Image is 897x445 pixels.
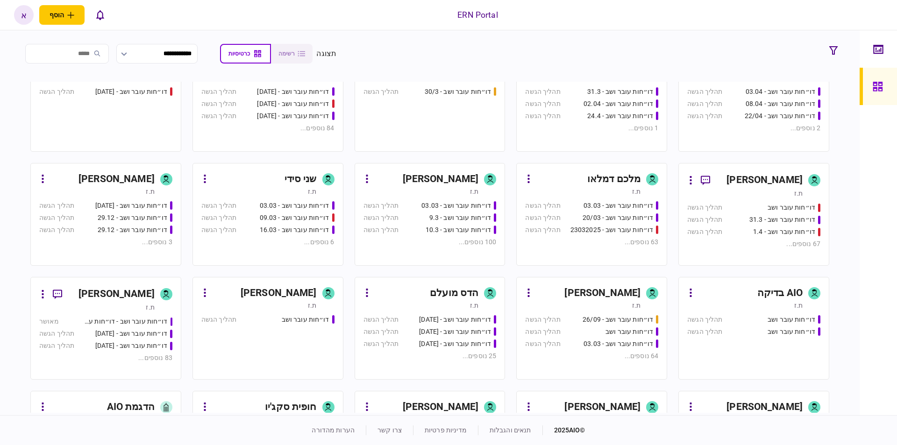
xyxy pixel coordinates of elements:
[363,327,399,337] div: תהליך הגשה
[687,203,722,212] div: תהליך הגשה
[525,315,560,325] div: תהליך הגשה
[201,111,236,121] div: תהליך הגשה
[30,277,181,380] a: [PERSON_NAME]ת.זדו״חות עובר ושב - דו״חות עובר ושב מאושרדו״חות עובר ושב - 30.10.24תהליך הגשהדו״חות...
[419,315,491,325] div: דו״חות עובר ושב - 23/09/24
[525,339,560,349] div: תהליך הגשה
[257,87,329,97] div: דו״חות עובר ושב - 19/03/2025
[525,201,560,211] div: תהליך הגשה
[146,187,154,196] div: ת.ז
[564,400,641,415] div: [PERSON_NAME]
[39,329,74,339] div: תהליך הגשה
[746,99,815,109] div: דו״חות עובר ושב - 08.04
[745,111,815,121] div: דו״חות עובר ושב - 22/04
[525,225,560,235] div: תהליך הגשה
[678,163,829,266] a: [PERSON_NAME]ת.זדו״חות עובר ושבתהליך הגשהדו״חות עובר ושב - 31.3תהליך הגשהדו״חות עובר ושב - 1.4תהל...
[95,329,167,339] div: דו״חות עובר ושב - 30.10.24
[525,99,560,109] div: תהליך הגשה
[687,111,722,121] div: תהליך הגשה
[39,87,74,97] div: תהליך הגשה
[403,172,479,187] div: [PERSON_NAME]
[363,213,399,223] div: תהליך הגשה
[570,225,653,235] div: דו״חות עובר ושב - 23032025
[363,201,399,211] div: תהליך הגשה
[457,9,498,21] div: ERN Portal
[39,201,74,211] div: תהליך הגשה
[39,237,172,247] div: 3 נוספים ...
[192,163,343,266] a: שני סידית.זדו״חות עובר ושב - 03.03תהליך הגשהדו״חות עובר ושב - 09.03תהליך הגשהדו״חות עובר ושב - 16...
[419,327,491,337] div: דו״חות עובר ושב - 24/09/24
[584,99,653,109] div: דו״חות עובר ושב - 02.04
[516,163,667,266] a: מלכם דמלאות.זדו״חות עובר ושב - 03.03תהליך הגשהדו״חות עובר ושב - 20/03תהליך הגשהדו״חות עובר ושב - ...
[377,426,402,434] a: צרו קשר
[587,111,653,121] div: דו״חות עובר ושב - 24.4
[98,225,167,235] div: דו״חות עובר ושב - 29.12
[542,425,585,435] div: © 2025 AIO
[30,163,181,266] a: [PERSON_NAME]ת.זדו״חות עובר ושב - 26.12.24תהליך הגשהדו״חות עובר ושב - 29.12תהליך הגשהדו״חות עובר ...
[678,277,829,380] a: AIO בדיקהת.זדו״חות עובר ושבתהליך הגשהדו״חות עובר ושבתהליך הגשה
[39,213,74,223] div: תהליך הגשה
[605,327,653,337] div: דו״חות עובר ושב
[726,400,803,415] div: [PERSON_NAME]
[470,301,478,310] div: ת.ז
[564,286,641,301] div: [PERSON_NAME]
[753,227,815,237] div: דו״חות עובר ושב - 1.4
[316,48,336,59] div: תצוגה
[107,400,155,415] div: הדגמת AIO
[146,303,154,312] div: ת.ז
[429,213,491,223] div: דו״חות עובר ושב - 9.3
[39,317,59,326] div: מאושר
[363,87,399,97] div: תהליך הגשה
[257,111,329,121] div: דו״חות עובר ושב - 19.3.25
[201,213,236,223] div: תהליך הגשה
[39,225,74,235] div: תהליך הגשה
[363,351,497,361] div: 25 נוספים ...
[584,201,653,211] div: דו״חות עובר ושב - 03.03
[95,341,167,351] div: דו״חות עובר ושב - 31.10.2024
[525,123,658,133] div: 1 נוספים ...
[78,287,155,302] div: [PERSON_NAME]
[426,225,491,235] div: דו״חות עובר ושב - 10.3
[632,301,641,310] div: ת.ז
[726,173,803,188] div: [PERSON_NAME]
[39,5,85,25] button: פתח תפריט להוספת לקוח
[90,5,110,25] button: פתח רשימת התראות
[687,327,722,337] div: תהליך הגשה
[201,87,236,97] div: תהליך הגשה
[632,187,641,196] div: ת.ז
[355,163,505,266] a: [PERSON_NAME]ת.זדו״חות עובר ושב - 03.03תהליך הגשהדו״חות עובר ושב - 9.3תהליך הגשהדו״חות עובר ושב -...
[430,286,478,301] div: הדס מועלם
[308,301,316,310] div: ת.ז
[421,201,491,211] div: דו״חות עובר ושב - 03.03
[403,400,479,415] div: [PERSON_NAME]
[687,99,722,109] div: תהליך הגשה
[282,315,329,325] div: דו״חות עובר ושב
[271,44,313,64] button: רשימה
[14,5,34,25] button: א
[687,315,722,325] div: תהליך הגשה
[241,286,317,301] div: [PERSON_NAME]
[220,44,271,64] button: כרטיסיות
[265,400,317,415] div: חופית סקג'יו
[260,225,329,235] div: דו״חות עובר ושב - 16.03
[516,49,667,152] a: [PERSON_NAME]ת.זדו״חות עובר ושב - 31.3תהליך הגשהדו״חות עובר ושב - 02.04תהליך הגשהדו״חות עובר ושב ...
[678,49,829,152] a: אור גריעת.זדו״חות עובר ושב - 03.04תהליך הגשהדו״חות עובר ושב - 08.04תהליך הגשהדו״חות עובר ושב - 22...
[285,172,317,187] div: שני סידי
[687,215,722,225] div: תהליך הגשה
[768,315,815,325] div: דו״חות עובר ושב
[587,87,653,97] div: דו״חות עובר ושב - 31.3
[583,315,653,325] div: דו״חות עובר ושב - 26/09
[470,187,478,196] div: ת.ז
[583,213,653,223] div: דו״חות עובר ושב - 20/03
[201,201,236,211] div: תהליך הגשה
[363,339,399,349] div: תהליך הגשה
[687,239,820,249] div: 67 נוספים ...
[39,353,172,363] div: 83 נוספים ...
[516,277,667,380] a: [PERSON_NAME]ת.זדו״חות עובר ושב - 26/09תהליך הגשהדו״חות עובר ושבתהליך הגשהדו״חות עובר ושב - 03.03...
[260,201,329,211] div: דו״חות עובר ושב - 03.03
[587,172,641,187] div: מלכם דמלאו
[84,317,167,326] div: דו״חות עובר ושב - דו״חות עובר ושב
[687,87,722,97] div: תהליך הגשה
[687,227,722,237] div: תהליך הגשה
[192,277,343,380] a: [PERSON_NAME]ת.זדו״חות עובר ושבתהליך הגשה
